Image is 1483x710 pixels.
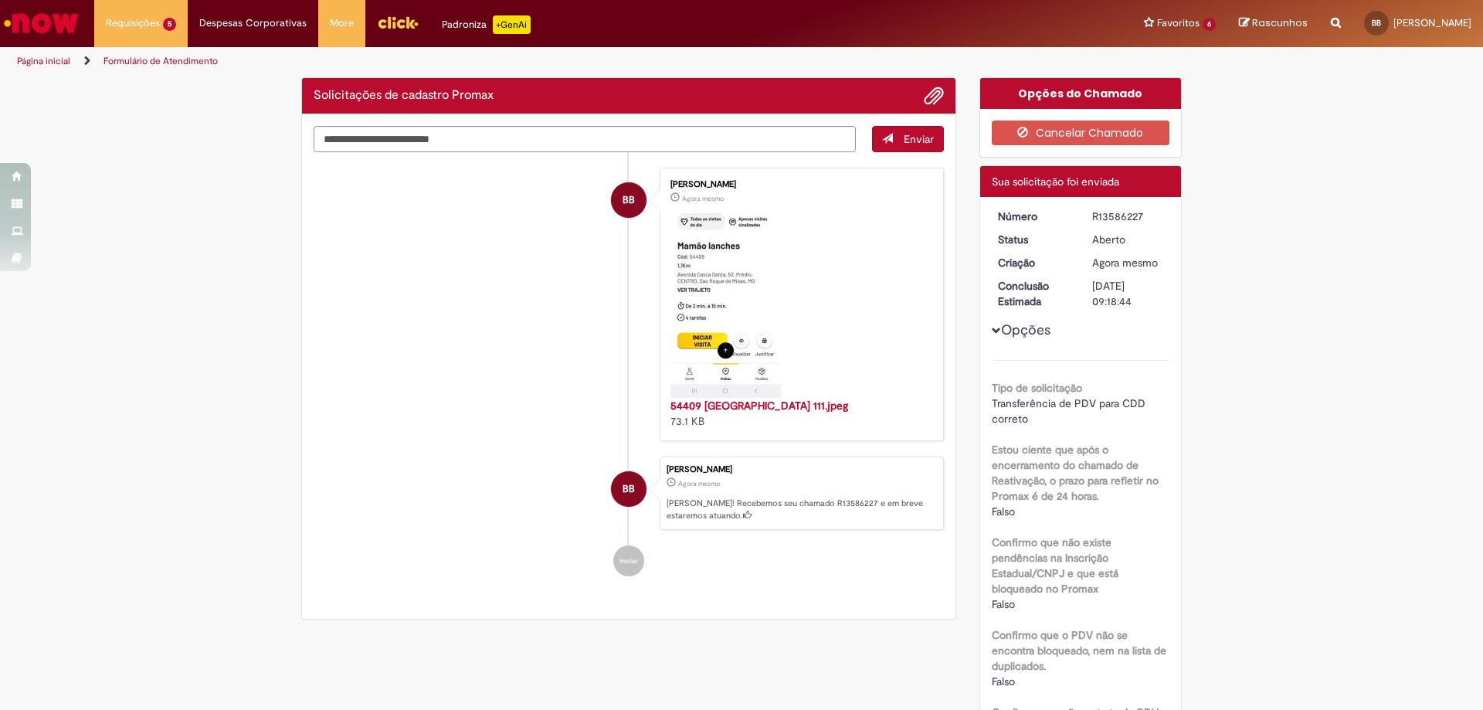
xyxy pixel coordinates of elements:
b: Tipo de solicitação [992,381,1082,395]
span: BB [623,471,635,508]
a: 54409 [GEOGRAPHIC_DATA] 111.jpeg [670,399,848,413]
li: Bruna Keisilaine Alves Barbosa [314,457,944,531]
a: Rascunhos [1239,16,1308,31]
span: Agora mesmo [1092,256,1158,270]
div: Bruna Keisilaine Alves Barbosa [611,182,646,218]
b: Estou ciente que após o encerramento do chamado de Reativação, o prazo para refletir no Promax é ... [992,443,1159,503]
span: Transferência de PDV para CDD correto [992,396,1149,426]
span: Despesas Corporativas [199,15,307,31]
button: Adicionar anexos [924,86,944,106]
div: Opções do Chamado [980,78,1182,109]
div: 01/10/2025 14:18:35 [1092,255,1164,270]
span: [PERSON_NAME] [1393,16,1471,29]
span: 6 [1203,18,1216,31]
div: [PERSON_NAME] [670,180,928,189]
span: Favoritos [1157,15,1200,31]
span: Agora mesmo [678,479,720,488]
ul: Histórico de tíquete [314,152,944,593]
p: +GenAi [493,15,531,34]
span: Agora mesmo [682,194,724,203]
dt: Criação [986,255,1081,270]
div: R13586227 [1092,209,1164,224]
textarea: Digite sua mensagem aqui... [314,126,856,152]
span: Rascunhos [1252,15,1308,30]
span: Enviar [904,132,934,146]
button: Enviar [872,126,944,152]
span: Requisições [106,15,160,31]
ul: Trilhas de página [12,47,977,76]
span: BB [1372,18,1381,28]
div: Aberto [1092,232,1164,247]
span: Falso [992,504,1015,518]
dt: Status [986,232,1081,247]
img: ServiceNow [2,8,81,39]
time: 01/10/2025 14:18:35 [678,479,720,488]
b: Confirmo que o PDV não se encontra bloqueado, nem na lista de duplicados. [992,628,1166,673]
span: Sua solicitação foi enviada [992,175,1119,189]
a: Formulário de Atendimento [104,55,218,67]
img: click_logo_yellow_360x200.png [377,11,419,34]
dt: Número [986,209,1081,224]
p: [PERSON_NAME]! Recebemos seu chamado R13586227 e em breve estaremos atuando. [667,498,935,521]
div: Padroniza [442,15,531,34]
a: Página inicial [17,55,70,67]
div: Bruna Keisilaine Alves Barbosa [611,471,646,507]
dt: Conclusão Estimada [986,278,1081,309]
h2: Solicitações de cadastro Promax Histórico de tíquete [314,89,494,103]
div: [DATE] 09:18:44 [1092,278,1164,309]
span: 5 [163,18,176,31]
span: Falso [992,597,1015,611]
span: More [330,15,354,31]
span: Falso [992,674,1015,688]
div: [PERSON_NAME] [667,465,935,474]
time: 01/10/2025 14:18:33 [682,194,724,203]
div: 73.1 KB [670,398,928,429]
b: Confirmo que não existe pendências na Inscrição Estadual/CNPJ e que está bloqueado no Promax [992,535,1118,596]
span: BB [623,182,635,219]
button: Cancelar Chamado [992,121,1170,145]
